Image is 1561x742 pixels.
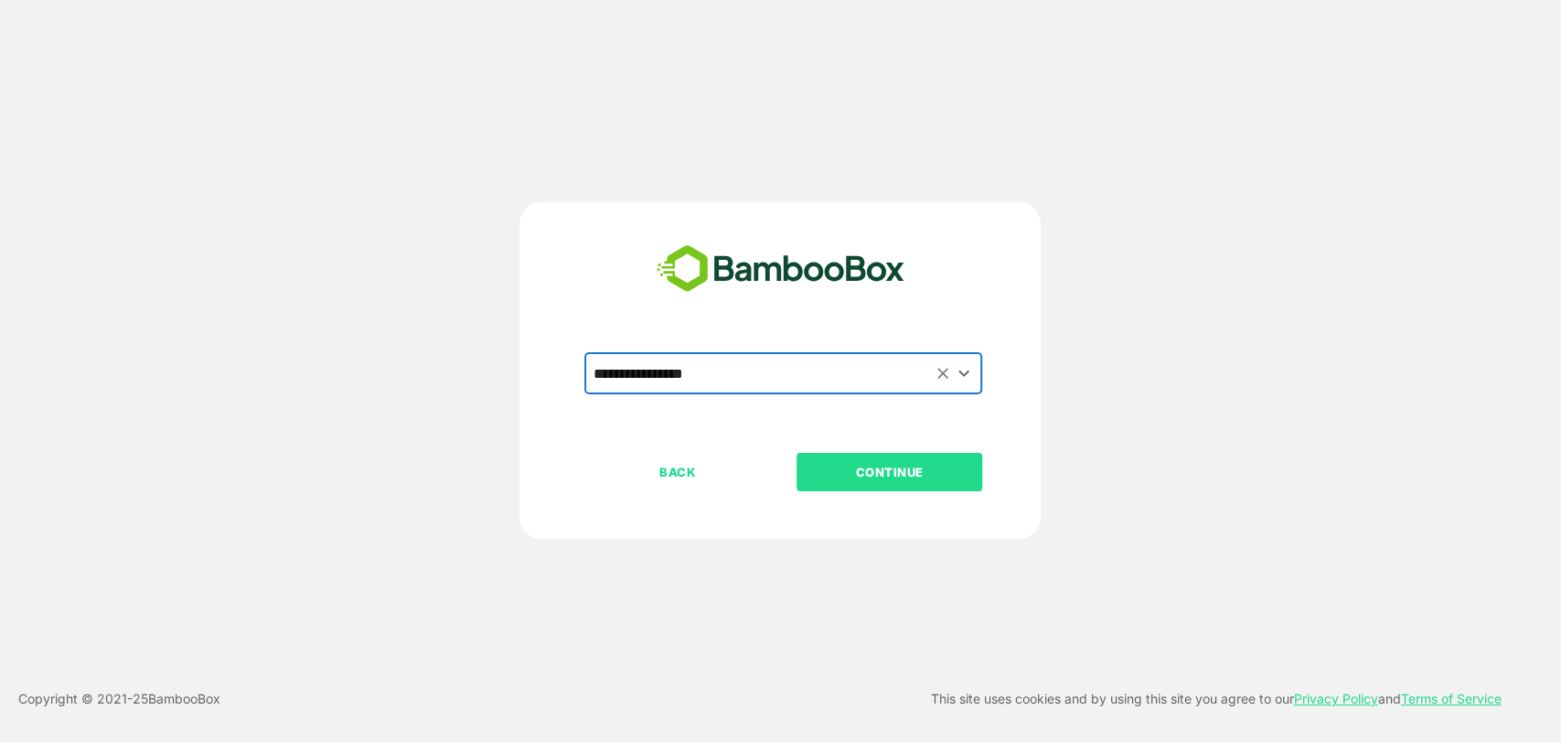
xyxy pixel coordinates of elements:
button: Clear [932,362,953,383]
button: CONTINUE [797,453,982,491]
a: Terms of Service [1401,691,1502,706]
img: bamboobox [647,239,914,299]
p: This site uses cookies and by using this site you agree to our and [931,688,1502,710]
button: Open [951,360,976,385]
a: Privacy Policy [1294,691,1378,706]
button: BACK [584,453,770,491]
p: Copyright © 2021- 25 BambooBox [18,688,220,710]
p: BACK [586,462,769,482]
p: CONTINUE [798,462,981,482]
